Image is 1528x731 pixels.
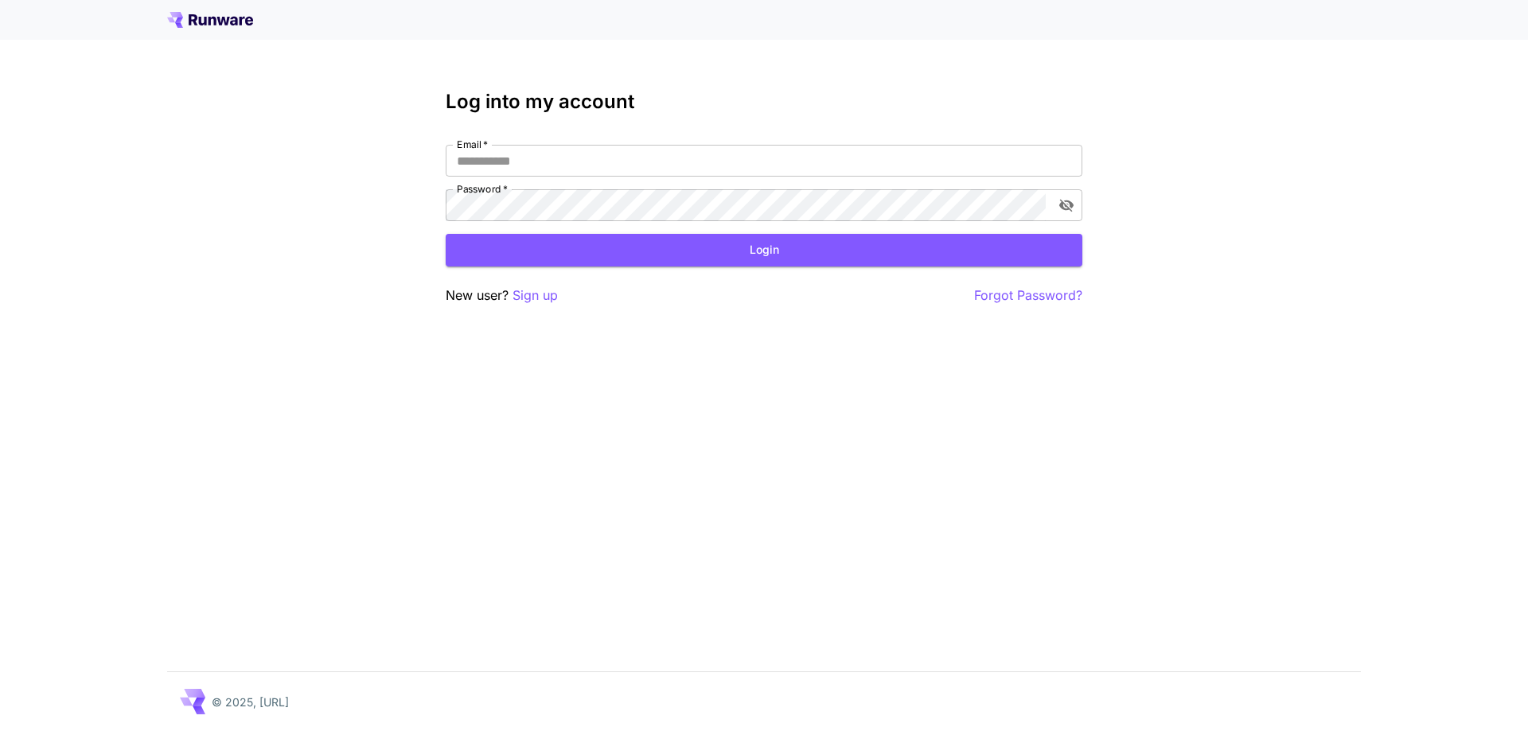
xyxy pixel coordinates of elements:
[457,138,488,151] label: Email
[974,286,1082,305] button: Forgot Password?
[446,91,1082,113] h3: Log into my account
[1052,191,1081,220] button: toggle password visibility
[446,286,558,305] p: New user?
[212,694,289,710] p: © 2025, [URL]
[513,286,558,305] button: Sign up
[457,182,508,196] label: Password
[446,234,1082,266] button: Login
